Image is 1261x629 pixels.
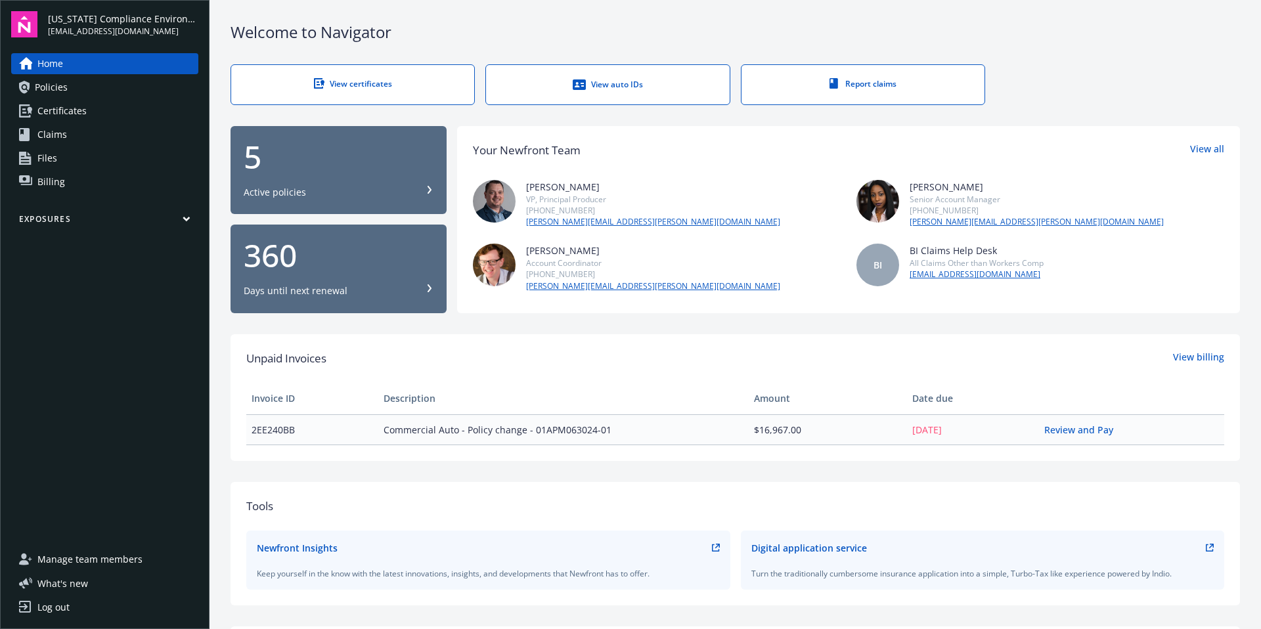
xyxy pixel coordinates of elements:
th: Invoice ID [246,383,378,414]
div: 360 [244,240,433,271]
a: Certificates [11,100,198,121]
th: Amount [749,383,907,414]
div: Digital application service [751,541,867,555]
div: Your Newfront Team [473,142,581,159]
div: Active policies [244,186,306,199]
span: Certificates [37,100,87,121]
img: photo [856,180,899,223]
div: BI Claims Help Desk [910,244,1044,257]
span: Policies [35,77,68,98]
a: Billing [11,171,198,192]
img: navigator-logo.svg [11,11,37,37]
span: [US_STATE] Compliance Environmental, LLC [48,12,198,26]
div: Report claims [768,78,958,89]
a: Policies [11,77,198,98]
button: 5Active policies [231,126,447,215]
span: Home [37,53,63,74]
span: Claims [37,124,67,145]
a: [PERSON_NAME][EMAIL_ADDRESS][PERSON_NAME][DOMAIN_NAME] [910,216,1164,228]
div: Turn the traditionally cumbersome insurance application into a simple, Turbo-Tax like experience ... [751,568,1214,579]
div: Keep yourself in the know with the latest innovations, insights, and developments that Newfront h... [257,568,720,579]
td: 2EE240BB [246,414,378,445]
img: photo [473,180,516,223]
div: VP, Principal Producer [526,194,780,205]
a: Review and Pay [1044,423,1124,436]
div: All Claims Other than Workers Comp [910,257,1044,269]
a: [PERSON_NAME][EMAIL_ADDRESS][PERSON_NAME][DOMAIN_NAME] [526,216,780,228]
a: [EMAIL_ADDRESS][DOMAIN_NAME] [910,269,1044,280]
td: [DATE] [907,414,1039,445]
a: Manage team members [11,549,198,570]
div: View auto IDs [512,78,703,91]
a: [PERSON_NAME][EMAIL_ADDRESS][PERSON_NAME][DOMAIN_NAME] [526,280,780,292]
a: Report claims [741,64,985,105]
img: photo [473,244,516,286]
button: Exposures [11,213,198,230]
a: View all [1190,142,1224,159]
div: [PERSON_NAME] [910,180,1164,194]
div: Days until next renewal [244,284,347,297]
div: [PERSON_NAME] [526,180,780,194]
div: Senior Account Manager [910,194,1164,205]
div: Tools [246,498,1224,515]
button: [US_STATE] Compliance Environmental, LLC[EMAIL_ADDRESS][DOMAIN_NAME] [48,11,198,37]
div: [PHONE_NUMBER] [526,205,780,216]
button: What's new [11,576,109,590]
span: Unpaid Invoices [246,350,326,367]
div: [PERSON_NAME] [526,244,780,257]
span: Files [37,148,57,169]
th: Date due [907,383,1039,414]
th: Description [378,383,748,414]
div: 5 [244,141,433,173]
a: Home [11,53,198,74]
button: 360Days until next renewal [231,225,447,313]
div: [PHONE_NUMBER] [526,269,780,280]
a: Files [11,148,198,169]
div: Log out [37,597,70,618]
div: View certificates [257,78,448,89]
span: BI [874,258,882,272]
a: View auto IDs [485,64,730,105]
div: [PHONE_NUMBER] [910,205,1164,216]
a: View billing [1173,350,1224,367]
div: Welcome to Navigator [231,21,1240,43]
td: $16,967.00 [749,414,907,445]
span: [EMAIL_ADDRESS][DOMAIN_NAME] [48,26,198,37]
a: Claims [11,124,198,145]
a: View certificates [231,64,475,105]
div: Newfront Insights [257,541,338,555]
span: Manage team members [37,549,143,570]
div: Account Coordinator [526,257,780,269]
span: Commercial Auto - Policy change - 01APM063024-01 [384,423,743,437]
span: Billing [37,171,65,192]
span: What ' s new [37,576,88,590]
